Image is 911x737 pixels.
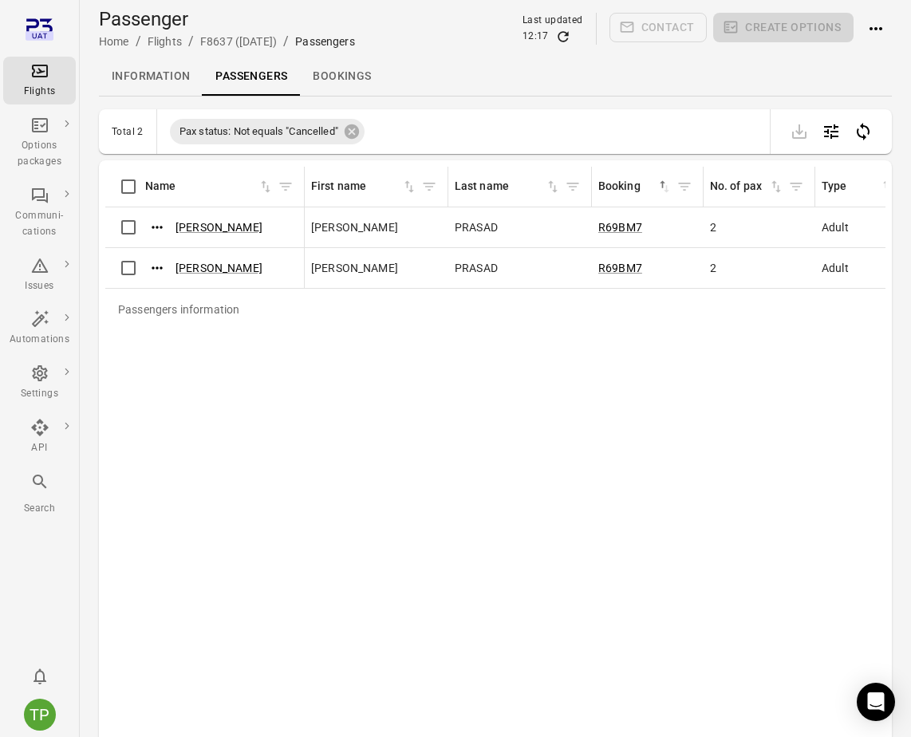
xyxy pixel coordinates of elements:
button: Refresh data [555,29,571,45]
div: Options packages [10,138,69,170]
div: Last name [455,178,545,195]
div: Sort by type in ascending order [822,178,896,195]
span: Please make a selection to create communications [609,13,708,45]
span: Last name [455,178,561,195]
a: Flights [148,35,182,48]
button: Actions [145,256,169,280]
a: R69BM7 [598,262,642,274]
div: Sort by last name in ascending order [455,178,561,195]
div: Booking [598,178,657,195]
div: TP [24,699,56,731]
a: Communi-cations [3,181,76,245]
span: Booking [598,178,672,195]
a: Passengers [203,57,300,96]
a: Issues [3,251,76,299]
div: Communi-cations [10,208,69,240]
button: Filter by last name [561,175,585,199]
a: Automations [3,305,76,353]
div: Search [10,501,69,517]
li: / [283,32,289,51]
span: Pax status: Not equals "Cancelled" [170,124,348,140]
span: 2 [710,260,716,276]
div: First name [311,178,401,195]
a: [PERSON_NAME] [175,262,262,274]
div: Local navigation [99,57,892,96]
span: PRASAD [455,219,498,235]
span: Adult [822,260,849,276]
a: Settings [3,359,76,407]
div: Last updated [523,13,583,29]
span: 2 [710,219,716,235]
a: Flights [3,57,76,104]
button: Tomas Pall Mate [18,692,62,737]
span: Please make a selection to create an option package [713,13,854,45]
span: [PERSON_NAME] [311,219,398,235]
div: Open Intercom Messenger [857,683,895,721]
nav: Breadcrumbs [99,32,355,51]
a: R69BM7 [598,221,642,234]
a: Information [99,57,203,96]
button: Filter by no. of pax [784,175,808,199]
button: Actions [860,13,892,45]
a: Options packages [3,111,76,175]
div: Pax status: Not equals "Cancelled" [170,119,365,144]
div: Sort by first name in ascending order [311,178,417,195]
div: Automations [10,332,69,348]
span: Name [145,178,274,195]
span: PRASAD [455,260,498,276]
div: Total 2 [112,126,144,137]
div: Flights [10,84,69,100]
span: Please make a selection to export [783,123,815,138]
span: No. of pax [710,178,784,195]
button: Notifications [24,660,56,692]
button: Filter by first name [417,175,441,199]
button: Open table configuration [815,116,847,148]
li: / [136,32,141,51]
a: Home [99,35,129,48]
div: API [10,440,69,456]
span: Adult [822,219,849,235]
div: Issues [10,278,69,294]
div: Sort by no. of pax in ascending order [710,178,784,195]
span: [PERSON_NAME] [311,260,398,276]
li: / [188,32,194,51]
div: Passengers [295,33,355,49]
button: Start periodic sync to update passenger and booking information in Plan3 [847,116,879,148]
button: Filter by booking [672,175,696,199]
div: Passengers information [105,289,252,330]
button: Actions [145,215,169,239]
div: Sort by name in ascending order [145,178,274,195]
a: Bookings [300,57,384,96]
button: Filter by name [274,175,298,199]
a: [PERSON_NAME] [175,221,262,234]
div: No. of pax [710,178,768,195]
div: Name [145,178,258,195]
button: Search [3,467,76,521]
div: Settings [10,386,69,402]
span: Type [822,178,896,195]
a: API [3,413,76,461]
span: First name [311,178,417,195]
a: F8637 ([DATE]) [200,35,277,48]
div: Type [822,178,880,195]
div: Sort by booking in descending order [598,178,672,195]
h1: Passenger [99,6,355,32]
div: 12:17 [523,29,549,45]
